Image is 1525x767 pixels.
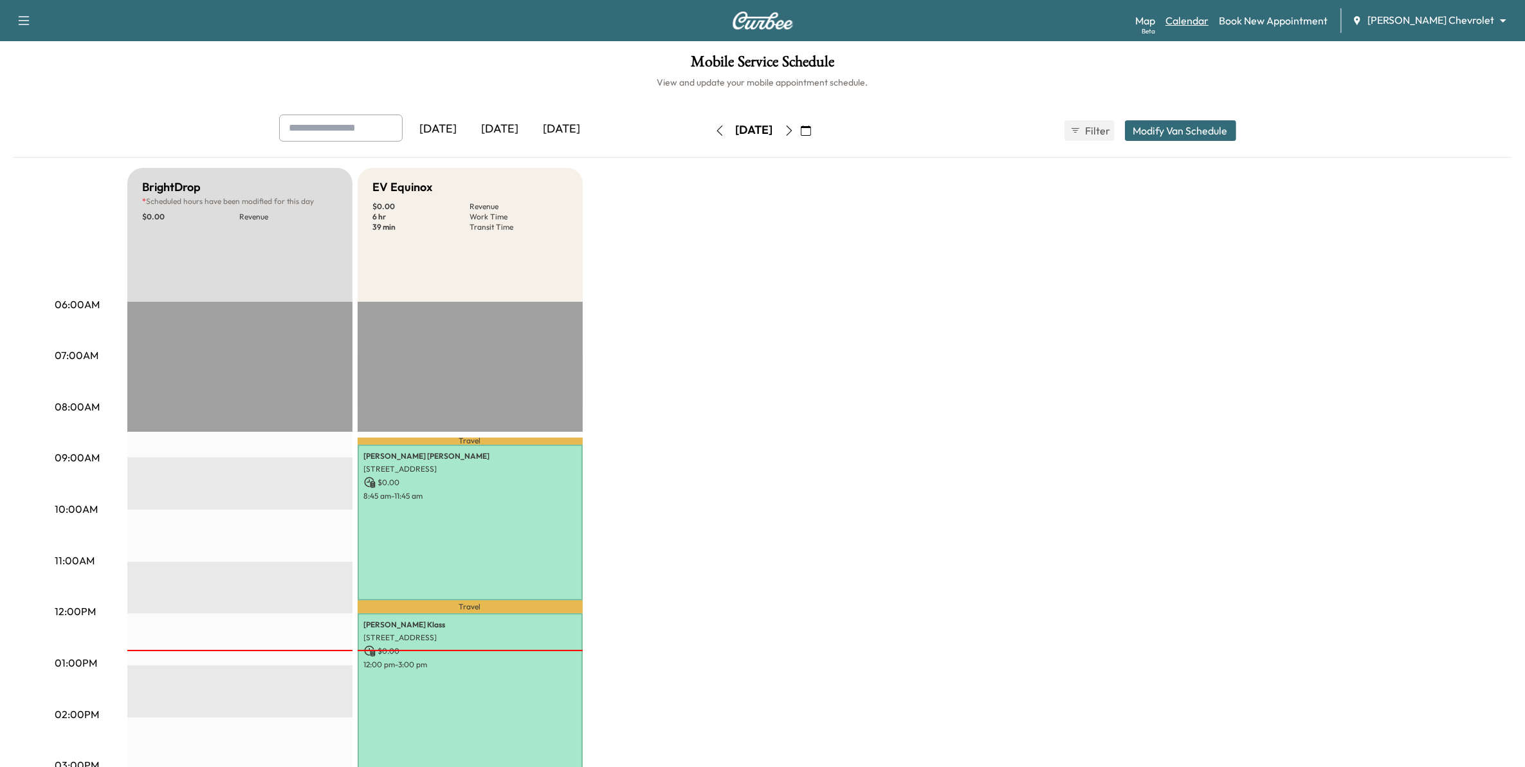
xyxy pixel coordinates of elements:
a: MapBeta [1135,13,1155,28]
p: Scheduled hours have been modified for this day [143,196,337,207]
p: [STREET_ADDRESS] [364,633,576,643]
button: Filter [1064,120,1115,141]
div: Beta [1142,26,1155,36]
p: 6 hr [373,212,470,222]
p: 11:00AM [55,553,95,568]
span: Filter [1086,123,1109,138]
img: Curbee Logo [732,12,794,30]
div: [DATE] [408,115,470,144]
p: 08:00AM [55,399,100,414]
a: Book New Appointment [1219,13,1328,28]
p: Travel [358,438,583,445]
p: 8:45 am - 11:45 am [364,491,576,501]
p: 07:00AM [55,347,99,363]
p: 09:00AM [55,450,100,465]
p: 39 min [373,222,470,232]
h5: BrightDrop [143,178,201,196]
div: [DATE] [531,115,593,144]
p: 10:00AM [55,501,98,517]
p: Work Time [470,212,567,222]
a: Calendar [1165,13,1209,28]
p: 06:00AM [55,297,100,312]
span: [PERSON_NAME] Chevrolet [1367,13,1494,28]
p: 01:00PM [55,655,98,670]
button: Modify Van Schedule [1125,120,1236,141]
p: [PERSON_NAME] Klass [364,620,576,630]
p: 12:00 pm - 3:00 pm [364,660,576,670]
h6: View and update your mobile appointment schedule. [13,76,1512,89]
div: [DATE] [736,122,773,138]
p: $ 0.00 [373,201,470,212]
p: $ 0.00 [364,477,576,488]
p: Revenue [470,201,567,212]
p: Revenue [240,212,337,222]
p: 12:00PM [55,604,96,619]
p: $ 0.00 [143,212,240,222]
p: 02:00PM [55,707,100,722]
p: Travel [358,600,583,613]
p: Transit Time [470,222,567,232]
p: [STREET_ADDRESS] [364,464,576,474]
p: $ 0.00 [364,645,576,657]
h5: EV Equinox [373,178,433,196]
h1: Mobile Service Schedule [13,54,1512,76]
div: [DATE] [470,115,531,144]
p: [PERSON_NAME] [PERSON_NAME] [364,451,576,461]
